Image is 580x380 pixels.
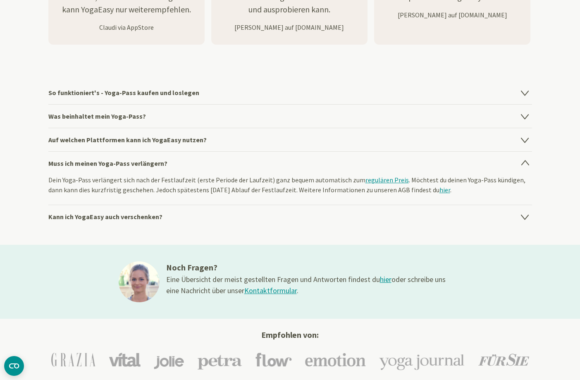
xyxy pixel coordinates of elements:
[305,353,366,367] img: Emotion Logo
[48,151,532,175] h4: Muss ich meinen Yoga-Pass verlängern?
[154,350,184,369] img: Jolie Logo
[374,10,530,20] p: [PERSON_NAME] auf [DOMAIN_NAME]
[51,353,95,367] img: Grazia Logo
[4,356,24,376] button: CMP-Widget öffnen
[48,81,532,104] h4: So funktioniert's - Yoga-Pass kaufen und loslegen
[48,205,532,228] h4: Kann ich YogaEasy auch verschenken?
[478,354,529,366] img: Für Sie Logo
[365,176,409,184] a: regulären Preis
[166,261,447,274] h3: Noch Fragen?
[379,349,465,370] img: Yoga-Journal Logo
[197,350,242,370] img: Petra Logo
[380,275,391,284] a: hier
[48,104,532,128] h4: Was beinhaltet mein Yoga-Pass?
[119,261,160,302] img: ines@1x.jpg
[211,22,368,32] p: [PERSON_NAME] auf [DOMAIN_NAME]
[439,186,450,194] a: hier
[48,128,532,151] h4: Auf welchen Plattformen kann ich YogaEasy nutzen?
[166,274,447,296] div: Eine Übersicht der meist gestellten Fragen und Antworten findest du oder schreibe uns eine Nachri...
[48,22,205,32] p: Claudi via AppStore
[244,286,297,295] a: Kontaktformular
[255,353,292,367] img: Flow Logo
[109,353,141,367] img: Vital Logo
[48,175,532,205] div: Dein Yoga-Pass verlängert sich nach der Festlaufzeit (erste Periode der Laufzeit) ganz bequem aut...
